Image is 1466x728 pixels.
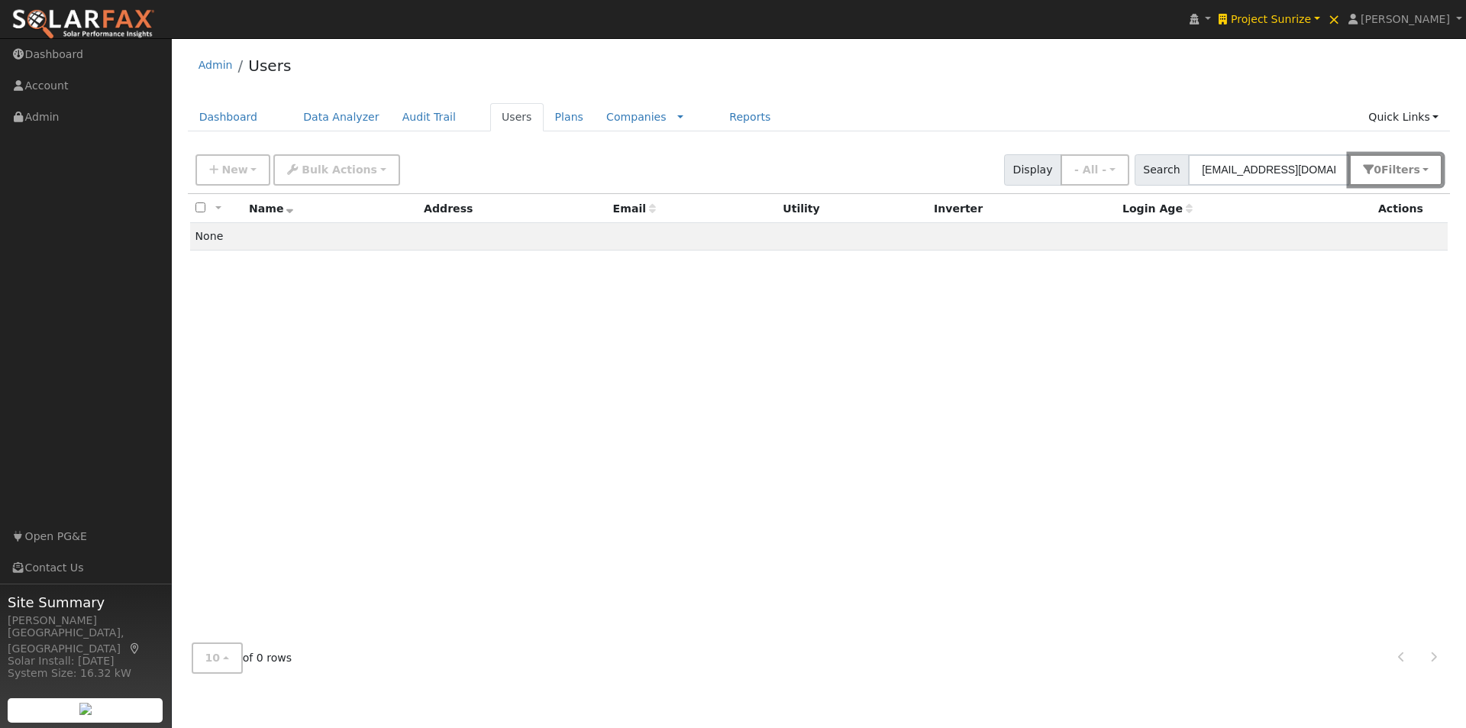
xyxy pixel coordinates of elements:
[273,154,399,186] button: Bulk Actions
[1361,13,1450,25] span: [PERSON_NAME]
[8,625,163,657] div: [GEOGRAPHIC_DATA], [GEOGRAPHIC_DATA]
[195,154,271,186] button: New
[8,653,163,669] div: Solar Install: [DATE]
[1004,154,1061,186] span: Display
[391,103,467,131] a: Audit Trail
[606,111,667,123] a: Companies
[1061,154,1129,186] button: - All -
[79,703,92,715] img: retrieve
[1188,154,1350,186] input: Search
[1381,163,1420,176] span: Filter
[1413,163,1419,176] span: s
[8,665,163,681] div: System Size: 16.32 kW
[205,652,221,664] span: 10
[1231,13,1311,25] span: Project Sunrize
[192,642,243,674] button: 10
[128,642,142,655] a: Map
[199,59,233,71] a: Admin
[292,103,391,131] a: Data Analyzer
[1135,154,1189,186] span: Search
[1349,154,1442,186] button: 0Filters
[302,163,377,176] span: Bulk Actions
[1357,103,1450,131] a: Quick Links
[8,592,163,613] span: Site Summary
[544,103,595,131] a: Plans
[192,642,292,674] span: of 0 rows
[1328,10,1341,28] span: ×
[11,8,155,40] img: SolarFax
[8,613,163,629] div: [PERSON_NAME]
[718,103,782,131] a: Reports
[490,103,544,131] a: Users
[221,163,247,176] span: New
[248,57,291,75] a: Users
[188,103,270,131] a: Dashboard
